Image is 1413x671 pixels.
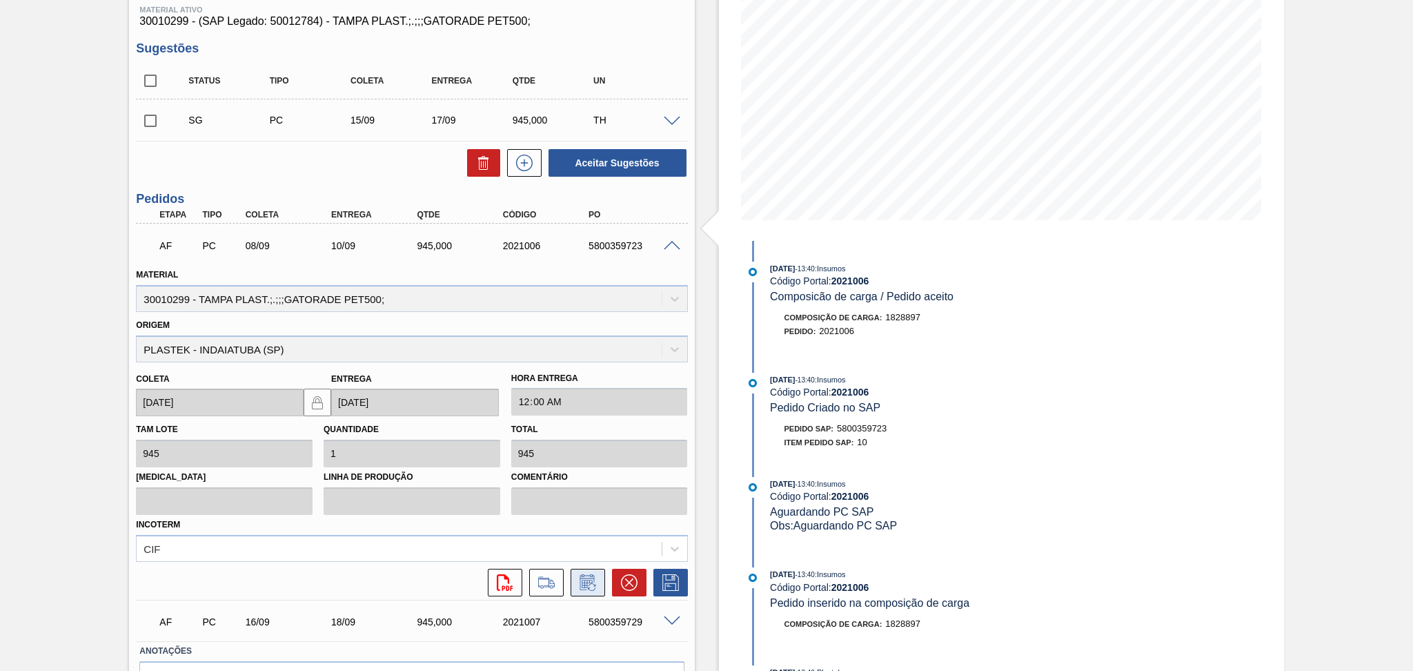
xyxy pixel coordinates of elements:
strong: 2021006 [831,275,869,286]
div: 17/09/2025 [428,115,519,126]
img: atual [749,483,757,492]
div: Sugestão Criada [185,115,276,126]
button: Aceitar Sugestões [549,149,686,177]
span: : Insumos [815,480,846,488]
div: 5800359729 [585,616,682,628]
span: Material ativo [139,6,684,14]
span: Pedido SAP: [784,425,834,433]
strong: 2021006 [831,491,869,502]
span: - 13:40 [796,571,815,578]
p: AF [159,240,197,251]
div: 16/09/2025 [242,616,339,628]
div: Pedido de Compra [199,616,244,628]
span: - 13:40 [796,265,815,273]
span: 30010299 - (SAP Legado: 50012784) - TAMPA PLAST.;.;;;GATORADE PET500; [139,15,684,28]
input: dd/mm/yyyy [331,389,499,416]
label: Linha de Produção [324,467,500,487]
span: 10 [857,437,867,447]
div: Aguardando Faturamento [156,231,201,261]
div: Cancelar pedido [605,569,646,596]
span: - 13:40 [796,376,815,384]
h3: Pedidos [136,192,687,206]
div: 945,000 [413,240,510,251]
div: Ir para Composição de Carga [522,569,564,596]
div: Etapa [156,210,201,220]
label: Hora Entrega [511,369,688,389]
span: Composição de Carga : [784,620,882,628]
div: Qtde [509,76,600,86]
div: Excluir Sugestões [460,149,500,177]
div: Coleta [242,210,339,220]
h3: Sugestões [136,41,687,56]
div: Código Portal: [770,387,1098,398]
span: : Insumos [815,264,846,273]
button: locked [304,389,331,416]
div: Entrega [328,210,424,220]
label: Material [136,270,178,280]
div: Qtde [413,210,510,220]
img: atual [749,379,757,387]
span: - 13:40 [796,480,815,488]
div: Coleta [347,76,438,86]
label: [MEDICAL_DATA] [136,467,313,487]
span: Pedido : [784,327,816,335]
label: Coleta [136,374,169,384]
div: 2021006 [500,240,596,251]
span: Composição de Carga : [784,313,882,322]
span: 1828897 [885,619,920,629]
label: Comentário [511,467,688,487]
div: Aguardando Faturamento [156,607,201,637]
div: PO [585,210,682,220]
div: Tipo [199,210,244,220]
span: 5800359723 [837,423,887,434]
span: [DATE] [770,376,795,384]
div: Entrega [428,76,519,86]
span: [DATE] [770,480,795,488]
div: TH [590,115,681,126]
span: Obs: Aguardando PC SAP [770,520,897,532]
label: Origem [136,320,170,330]
div: Nova sugestão [500,149,542,177]
div: Código Portal: [770,582,1098,593]
div: Abrir arquivo PDF [481,569,522,596]
div: 15/09/2025 [347,115,438,126]
strong: 2021006 [831,387,869,398]
div: 5800359723 [585,240,682,251]
span: [DATE] [770,570,795,578]
div: 10/09/2025 [328,240,424,251]
div: UN [590,76,681,86]
span: [DATE] [770,264,795,273]
div: 2021007 [500,616,596,628]
label: Tam lote [136,425,177,434]
div: Status [185,76,276,86]
span: : Insumos [815,570,846,578]
img: atual [749,268,757,276]
span: 1828897 [885,312,920,322]
span: Composicão de carga / Pedido aceito [770,291,953,302]
span: 2021006 [819,326,854,336]
label: Total [511,425,538,434]
div: Informar alteração no pedido [564,569,605,596]
div: CIF [144,543,160,554]
div: Código Portal: [770,491,1098,502]
span: : Insumos [815,376,846,384]
div: Código Portal: [770,275,1098,286]
div: Pedido de Compra [266,115,357,126]
div: 945,000 [413,616,510,628]
span: Pedido Criado no SAP [770,402,880,414]
div: Aceitar Sugestões [542,148,688,178]
div: 08/09/2025 [242,240,339,251]
input: dd/mm/yyyy [136,389,304,416]
label: Incoterm [136,520,180,529]
label: Entrega [331,374,372,384]
div: Código [500,210,596,220]
span: Pedido inserido na composição de carga [770,597,969,609]
span: Item pedido SAP: [784,438,854,447]
label: Quantidade [324,425,379,434]
div: Salvar Pedido [646,569,688,596]
div: Tipo [266,76,357,86]
div: Pedido de Compra [199,240,244,251]
p: AF [159,616,197,628]
img: locked [309,394,326,411]
strong: 2021006 [831,582,869,593]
